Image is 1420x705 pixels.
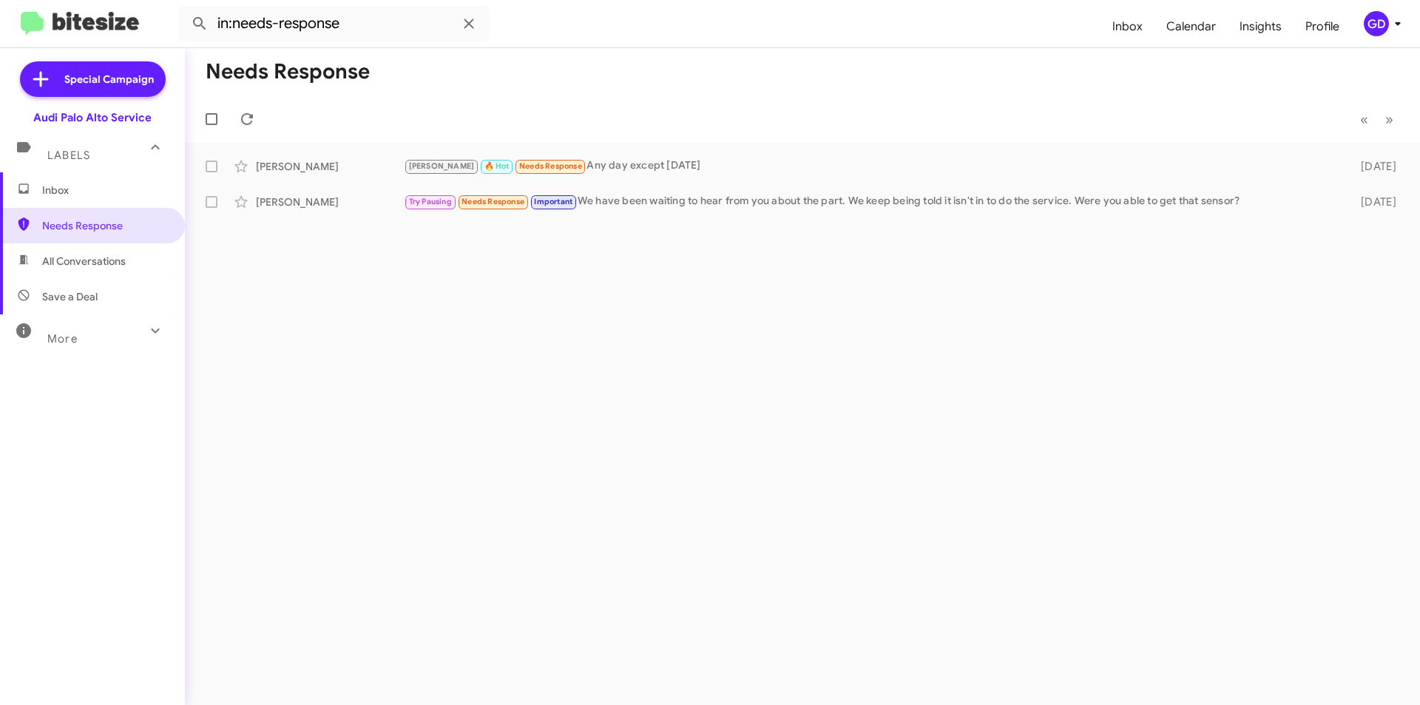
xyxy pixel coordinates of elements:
span: All Conversations [42,254,126,269]
h1: Needs Response [206,60,370,84]
div: Audi Palo Alto Service [33,110,152,125]
span: Save a Deal [42,289,98,304]
button: Previous [1351,104,1377,135]
input: Search [179,6,490,41]
div: [DATE] [1337,195,1408,209]
button: GD [1351,11,1404,36]
span: Special Campaign [64,72,154,87]
a: Inbox [1100,5,1154,48]
span: Try Pausing [409,197,452,206]
span: Needs Response [42,218,168,233]
span: Inbox [42,183,168,198]
span: Needs Response [461,197,524,206]
span: « [1360,110,1368,129]
button: Next [1376,104,1402,135]
nav: Page navigation example [1352,104,1402,135]
a: Special Campaign [20,61,166,97]
a: Insights [1228,5,1294,48]
div: Any day except [DATE] [404,158,1337,175]
div: [PERSON_NAME] [256,195,404,209]
span: [PERSON_NAME] [409,161,475,171]
a: Calendar [1154,5,1228,48]
div: [PERSON_NAME] [256,159,404,174]
a: Profile [1294,5,1351,48]
div: GD [1364,11,1389,36]
span: Important [534,197,572,206]
span: Needs Response [519,161,582,171]
span: » [1385,110,1393,129]
span: More [47,332,78,345]
span: Labels [47,149,90,162]
span: 🔥 Hot [484,161,510,171]
div: [DATE] [1337,159,1408,174]
div: We have been waiting to hear from you about the part. We keep being told it isn't in to do the se... [404,193,1337,210]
